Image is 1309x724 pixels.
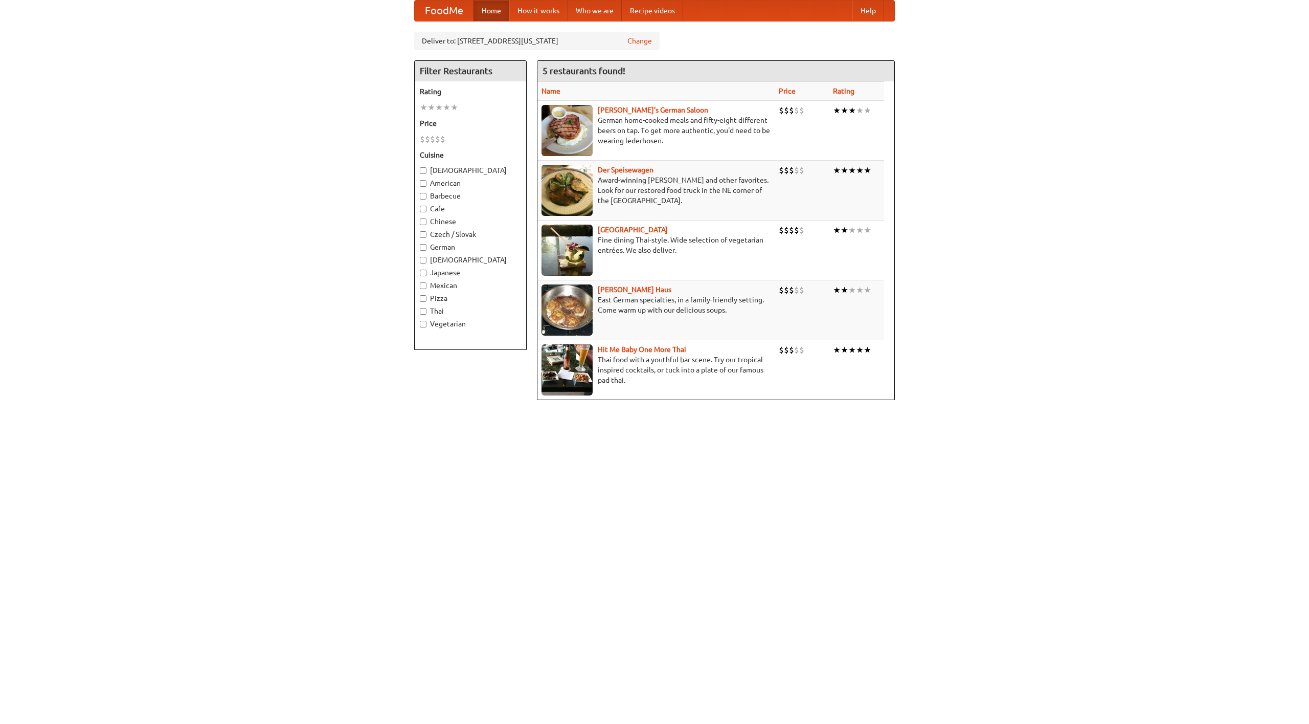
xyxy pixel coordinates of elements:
li: ★ [864,105,871,116]
a: Name [541,87,560,95]
label: American [420,178,521,188]
li: ★ [435,102,443,113]
li: ★ [848,225,856,236]
li: $ [784,225,789,236]
label: Vegetarian [420,319,521,329]
p: Award-winning [PERSON_NAME] and other favorites. Look for our restored food truck in the NE corne... [541,175,771,206]
li: ★ [841,344,848,356]
li: $ [789,344,794,356]
label: Cafe [420,204,521,214]
label: [DEMOGRAPHIC_DATA] [420,255,521,265]
h5: Cuisine [420,150,521,160]
li: ★ [864,165,871,176]
li: $ [799,105,804,116]
li: ★ [833,284,841,296]
li: $ [784,284,789,296]
input: Thai [420,308,426,315]
li: ★ [450,102,458,113]
li: ★ [443,102,450,113]
a: Rating [833,87,854,95]
label: Thai [420,306,521,316]
p: Fine dining Thai-style. Wide selection of vegetarian entrées. We also deliver. [541,235,771,255]
img: esthers.jpg [541,105,593,156]
input: [DEMOGRAPHIC_DATA] [420,167,426,174]
li: $ [784,165,789,176]
p: German home-cooked meals and fifty-eight different beers on tap. To get more authentic, you'd nee... [541,115,771,146]
li: ★ [848,344,856,356]
li: $ [779,225,784,236]
a: FoodMe [415,1,473,21]
a: Who we are [568,1,622,21]
b: [GEOGRAPHIC_DATA] [598,226,668,234]
li: ★ [864,284,871,296]
label: Chinese [420,216,521,227]
a: How it works [509,1,568,21]
img: babythai.jpg [541,344,593,396]
li: ★ [427,102,435,113]
li: ★ [856,165,864,176]
input: Pizza [420,295,426,302]
li: ★ [848,105,856,116]
li: $ [794,225,799,236]
li: $ [779,165,784,176]
li: $ [779,105,784,116]
label: Japanese [420,268,521,278]
div: Deliver to: [STREET_ADDRESS][US_STATE] [414,32,660,50]
li: ★ [856,105,864,116]
a: [PERSON_NAME]'s German Saloon [598,106,708,114]
a: Hit Me Baby One More Thai [598,345,686,354]
li: ★ [833,225,841,236]
a: Der Speisewagen [598,166,653,174]
li: ★ [420,102,427,113]
li: $ [779,344,784,356]
li: ★ [856,284,864,296]
li: $ [794,344,799,356]
input: [DEMOGRAPHIC_DATA] [420,257,426,264]
li: $ [789,225,794,236]
li: ★ [864,344,871,356]
li: $ [784,105,789,116]
input: American [420,180,426,187]
li: $ [784,344,789,356]
li: $ [789,284,794,296]
li: ★ [864,225,871,236]
li: ★ [833,344,841,356]
a: Help [852,1,884,21]
label: Barbecue [420,191,521,201]
img: satay.jpg [541,225,593,276]
a: Home [473,1,509,21]
li: ★ [856,344,864,356]
input: Cafe [420,206,426,212]
h4: Filter Restaurants [415,61,526,81]
li: $ [420,134,425,145]
li: $ [440,134,445,145]
label: Pizza [420,293,521,303]
li: ★ [841,105,848,116]
input: German [420,244,426,251]
li: $ [789,105,794,116]
label: [DEMOGRAPHIC_DATA] [420,165,521,175]
label: Czech / Slovak [420,229,521,239]
label: Mexican [420,280,521,291]
p: Thai food with a youthful bar scene. Try our tropical inspired cocktails, or tuck into a plate of... [541,355,771,385]
li: ★ [848,165,856,176]
li: ★ [848,284,856,296]
li: ★ [841,284,848,296]
input: Vegetarian [420,321,426,327]
li: $ [435,134,440,145]
li: ★ [841,225,848,236]
input: Japanese [420,270,426,276]
li: $ [779,284,784,296]
li: $ [799,225,804,236]
input: Chinese [420,218,426,225]
li: $ [794,105,799,116]
a: [PERSON_NAME] Haus [598,286,671,294]
li: $ [794,165,799,176]
input: Czech / Slovak [420,231,426,238]
label: German [420,242,521,252]
p: East German specialties, in a family-friendly setting. Come warm up with our delicious soups. [541,295,771,315]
